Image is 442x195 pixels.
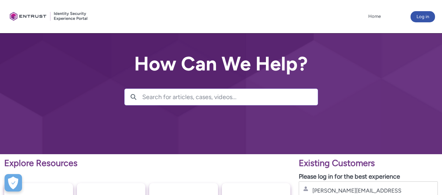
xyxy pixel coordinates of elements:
button: Search [125,89,142,105]
div: Cookie Preferences [5,174,22,192]
button: Open Preferences [5,174,22,192]
a: Home [367,11,383,22]
p: Please log in for the best experience [299,172,438,181]
p: Existing Customers [299,157,438,170]
input: Username [312,187,403,194]
p: Explore Resources [4,157,290,170]
h2: How Can We Help? [124,53,318,75]
button: Log in [411,11,435,22]
input: Search for articles, cases, videos... [142,89,318,105]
